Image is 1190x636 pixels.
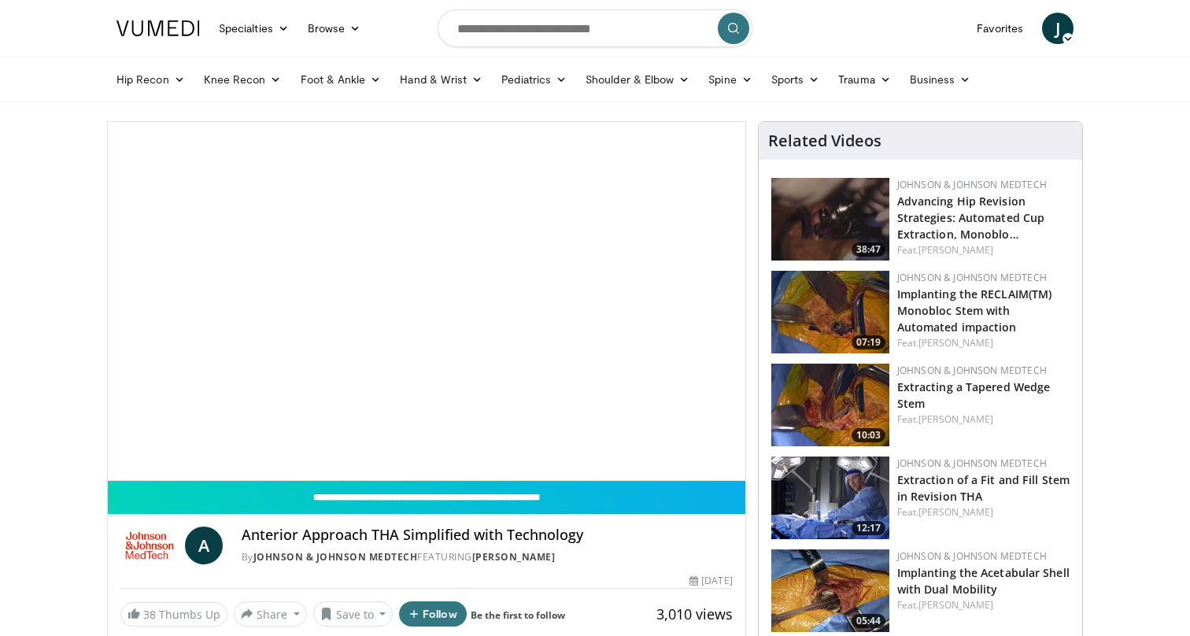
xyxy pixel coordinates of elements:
a: [PERSON_NAME] [918,243,993,257]
span: 38:47 [852,242,885,257]
a: 07:19 [771,271,889,353]
div: Feat. [897,243,1070,257]
input: Search topics, interventions [438,9,752,47]
a: Spine [699,64,761,95]
a: Johnson & Johnson MedTech [897,549,1047,563]
a: Extracting a Tapered Wedge Stem [897,379,1051,411]
div: Feat. [897,598,1070,612]
a: Implanting the Acetabular Shell with Dual Mobility [897,565,1070,597]
a: Extraction of a Fit and Fill Stem in Revision THA [897,472,1070,504]
a: [PERSON_NAME] [918,505,993,519]
a: Johnson & Johnson MedTech [897,271,1047,284]
a: 38 Thumbs Up [120,602,227,627]
a: [PERSON_NAME] [472,550,556,564]
div: Feat. [897,412,1070,427]
a: Foot & Ankle [291,64,391,95]
a: Johnson & Johnson MedTech [253,550,418,564]
a: Johnson & Johnson MedTech [897,178,1047,191]
div: By FEATURING [242,550,733,564]
a: [PERSON_NAME] [918,336,993,349]
a: Knee Recon [194,64,291,95]
a: Hand & Wrist [390,64,492,95]
a: Business [900,64,981,95]
h4: Related Videos [768,131,881,150]
a: 10:03 [771,364,889,446]
a: Sports [762,64,830,95]
span: 10:03 [852,428,885,442]
button: Follow [399,601,467,627]
span: 38 [143,607,156,622]
a: Favorites [967,13,1033,44]
a: Advancing Hip Revision Strategies: Automated Cup Extraction, Monoblo… [897,194,1045,242]
a: J [1042,13,1074,44]
img: 9f1a5b5d-2ba5-4c40-8e0c-30b4b8951080.150x105_q85_crop-smart_upscale.jpg [771,178,889,261]
a: Pediatrics [492,64,576,95]
div: Feat. [897,505,1070,520]
a: Hip Recon [107,64,194,95]
img: VuMedi Logo [116,20,200,36]
span: 3,010 views [656,605,733,623]
div: [DATE] [689,574,732,588]
a: 38:47 [771,178,889,261]
a: Trauma [829,64,900,95]
a: Be the first to follow [471,608,565,622]
a: [PERSON_NAME] [918,598,993,612]
span: 12:17 [852,521,885,535]
a: Johnson & Johnson MedTech [897,457,1047,470]
div: Feat. [897,336,1070,350]
a: Implanting the RECLAIM(TM) Monobloc Stem with Automated impaction [897,287,1052,335]
video-js: Video Player [108,122,745,481]
a: Shoulder & Elbow [576,64,699,95]
img: 0b84e8e2-d493-4aee-915d-8b4f424ca292.150x105_q85_crop-smart_upscale.jpg [771,364,889,446]
img: Johnson & Johnson MedTech [120,527,179,564]
button: Save to [313,601,394,627]
a: A [185,527,223,564]
button: Share [234,601,307,627]
span: 07:19 [852,335,885,349]
a: [PERSON_NAME] [918,412,993,426]
img: 82aed312-2a25-4631-ae62-904ce62d2708.150x105_q85_crop-smart_upscale.jpg [771,457,889,539]
img: 9c1ab193-c641-4637-bd4d-10334871fca9.150x105_q85_crop-smart_upscale.jpg [771,549,889,632]
span: 05:44 [852,614,885,628]
a: Browse [298,13,371,44]
a: 12:17 [771,457,889,539]
a: 05:44 [771,549,889,632]
a: Johnson & Johnson MedTech [897,364,1047,377]
h4: Anterior Approach THA Simplified with Technology [242,527,733,544]
img: ffc33e66-92ed-4f11-95c4-0a160745ec3c.150x105_q85_crop-smart_upscale.jpg [771,271,889,353]
a: Specialties [209,13,298,44]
